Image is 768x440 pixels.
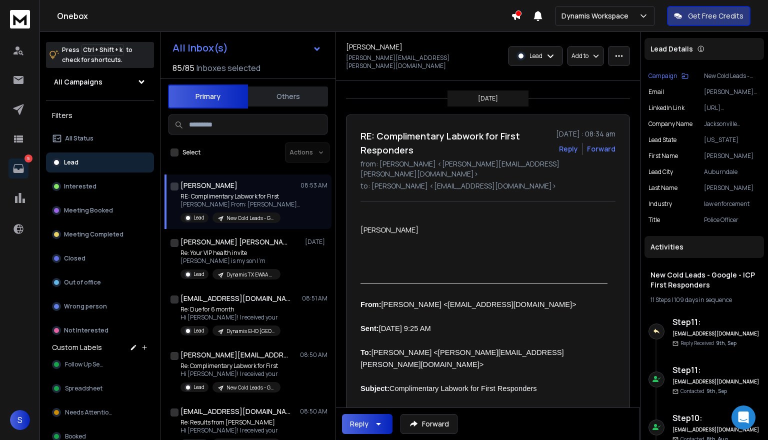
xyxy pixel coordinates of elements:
[680,339,736,347] p: Reply Received
[46,354,154,374] button: Follow Up Sent
[704,200,760,208] p: law enforcement
[559,144,578,154] button: Reply
[193,383,204,391] p: Lead
[704,184,760,192] p: [PERSON_NAME]
[52,342,102,352] h3: Custom Labels
[180,362,280,370] p: Re: Complimentary Labwork for First
[648,88,664,96] p: Email
[674,295,732,304] span: 109 days in sequence
[57,10,511,22] h1: Onebox
[587,144,615,154] div: Forward
[300,351,327,359] p: 08:50 AM
[704,152,760,160] p: [PERSON_NAME]
[342,414,392,434] button: Reply
[529,52,542,60] p: Lead
[226,271,274,278] p: Dynamis TX EWAA Google Only - Newly Warmed
[648,216,660,224] p: Title
[182,148,200,156] label: Select
[248,85,328,107] button: Others
[360,129,550,157] h1: RE: Complimentary Labwork for First Responders
[64,206,113,214] p: Meeting Booked
[10,410,30,430] button: S
[302,294,327,302] p: 08:51 AM
[650,295,670,304] span: 11 Steps
[360,181,615,191] p: to: [PERSON_NAME] <[EMAIL_ADDRESS][DOMAIN_NAME]>
[704,216,760,224] p: Police Officer
[65,360,106,368] span: Follow Up Sent
[648,136,676,144] p: Lead State
[64,326,108,334] p: Not Interested
[46,272,154,292] button: Out of office
[648,184,677,192] p: Last Name
[64,254,85,262] p: Closed
[64,278,101,286] p: Out of office
[350,419,368,429] div: Reply
[196,62,260,74] h3: Inboxes selected
[180,406,290,416] h1: [EMAIL_ADDRESS][DOMAIN_NAME]
[704,72,760,80] p: New Cold Leads - Google - ICP First Responders
[46,176,154,196] button: Interested
[64,302,107,310] p: Wrong person
[704,136,760,144] p: [US_STATE]
[360,300,381,308] span: From:
[346,42,402,52] h1: [PERSON_NAME]
[667,6,750,26] button: Get Free Credits
[305,238,327,246] p: [DATE]
[180,370,280,378] p: Hi [PERSON_NAME]! I received your
[704,88,760,96] p: [PERSON_NAME][EMAIL_ADDRESS][PERSON_NAME][DOMAIN_NAME]
[571,52,588,60] p: Add to
[360,159,615,179] p: from: [PERSON_NAME] <[PERSON_NAME][EMAIL_ADDRESS][PERSON_NAME][DOMAIN_NAME]>
[180,237,290,247] h1: [PERSON_NAME] [PERSON_NAME]
[24,154,32,162] p: 5
[64,158,78,166] p: Lead
[360,224,418,234] span: [PERSON_NAME]
[46,296,154,316] button: Wrong person
[716,339,736,346] span: 9th, Sep
[360,324,379,332] b: Sent:
[65,134,93,142] p: All Status
[180,200,300,208] p: [PERSON_NAME] From: [PERSON_NAME] Sent:
[672,316,760,328] h6: Step 11 :
[180,257,280,265] p: [PERSON_NAME] is my son I’m
[180,418,280,426] p: Re: Results from [PERSON_NAME]
[360,384,389,392] b: Subject:
[650,270,758,290] h1: New Cold Leads - Google - ICP First Responders
[168,84,248,108] button: Primary
[65,384,102,392] span: Spreadsheet
[46,378,154,398] button: Spreadsheet
[360,348,371,356] b: To:
[672,412,760,424] h6: Step 10 :
[650,44,693,54] p: Lead Details
[8,158,28,178] a: 5
[704,168,760,176] p: Auburndale
[46,108,154,122] h3: Filters
[46,128,154,148] button: All Status
[65,408,112,416] span: Needs Attention
[46,152,154,172] button: Lead
[10,10,30,28] img: logo
[46,248,154,268] button: Closed
[731,405,755,429] div: Open Intercom Messenger
[704,120,760,128] p: Jacksonville Sheriff's Office
[180,293,290,303] h1: [EMAIL_ADDRESS][DOMAIN_NAME]
[46,72,154,92] button: All Campaigns
[648,72,688,80] button: Campaign
[650,296,758,304] div: |
[672,330,760,337] h6: [EMAIL_ADDRESS][DOMAIN_NAME]
[193,327,204,334] p: Lead
[360,300,576,392] span: [PERSON_NAME] <[EMAIL_ADDRESS][DOMAIN_NAME]> [DATE] 9:25 AM [PERSON_NAME] <[PERSON_NAME][EMAIL_AD...
[556,129,615,139] p: [DATE] : 08:34 am
[180,305,280,313] p: Re: Due for 6 month
[478,94,498,102] p: [DATE]
[64,182,96,190] p: Interested
[706,387,727,394] span: 9th, Sep
[180,192,300,200] p: RE: Complimentary Labwork for First
[672,364,760,376] h6: Step 11 :
[300,407,327,415] p: 08:50 AM
[680,387,727,395] p: Contacted
[46,200,154,220] button: Meeting Booked
[81,44,124,55] span: Ctrl + Shift + k
[648,152,678,160] p: First Name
